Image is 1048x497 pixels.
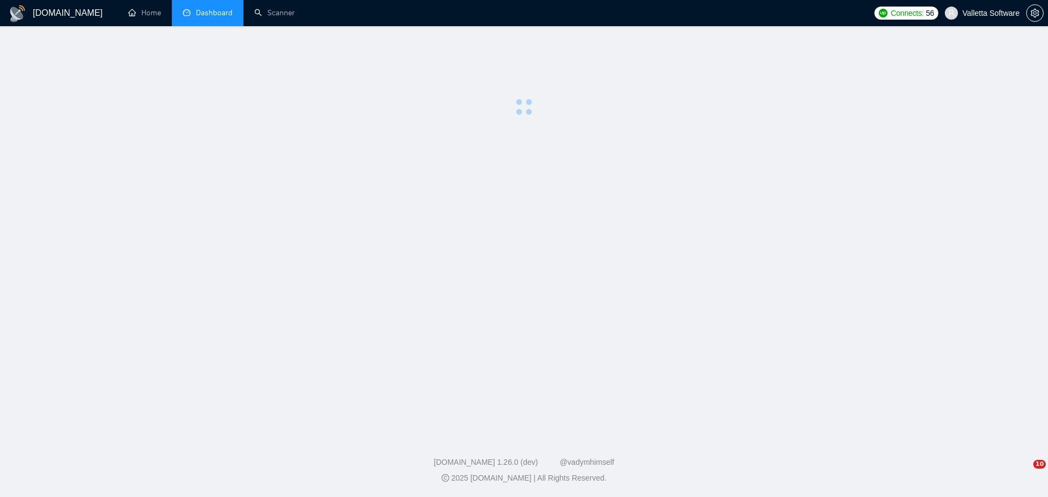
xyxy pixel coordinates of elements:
[128,8,161,17] a: homeHome
[9,472,1039,484] div: 2025 [DOMAIN_NAME] | All Rights Reserved.
[1011,460,1037,486] iframe: Intercom live chat
[9,5,26,22] img: logo
[926,7,934,19] span: 56
[559,458,614,466] a: @vadymhimself
[254,8,295,17] a: searchScanner
[1033,460,1046,469] span: 10
[434,458,538,466] a: [DOMAIN_NAME] 1.26.0 (dev)
[891,7,924,19] span: Connects:
[196,8,233,17] span: Dashboard
[1027,9,1043,17] span: setting
[1026,4,1044,22] button: setting
[948,9,955,17] span: user
[183,9,190,16] span: dashboard
[879,9,888,17] img: upwork-logo.png
[442,474,449,482] span: copyright
[1026,9,1044,17] a: setting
